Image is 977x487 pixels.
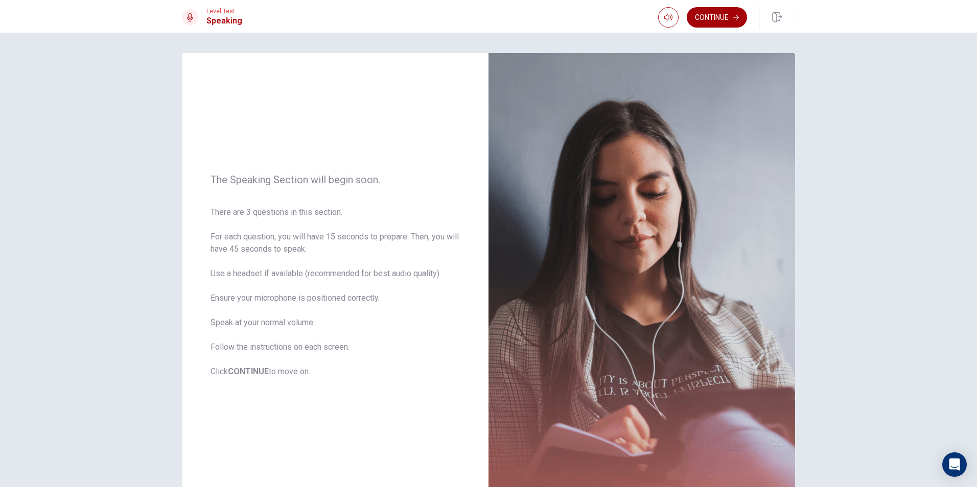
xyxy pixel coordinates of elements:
span: The Speaking Section will begin soon. [211,174,460,186]
span: Level Test [206,8,242,15]
button: Continue [687,7,747,28]
div: Open Intercom Messenger [942,452,967,477]
h1: Speaking [206,15,242,27]
span: There are 3 questions in this section. For each question, you will have 15 seconds to prepare. Th... [211,206,460,378]
b: CONTINUE [228,367,269,376]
